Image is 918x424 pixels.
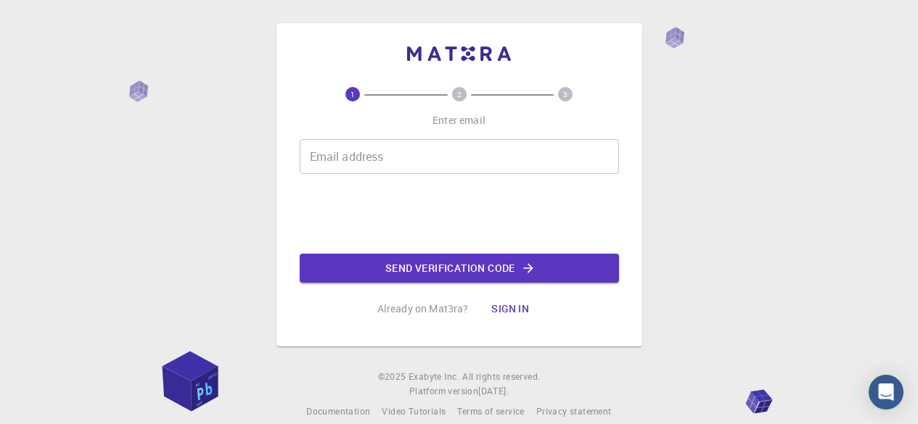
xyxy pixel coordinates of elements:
button: Send verification code [300,254,619,283]
text: 2 [457,89,462,99]
span: Terms of service [457,405,524,417]
p: Already on Mat3ra? [377,302,469,316]
span: All rights reserved. [462,370,540,384]
span: Exabyte Inc. [409,370,459,382]
p: Enter email [433,113,485,128]
span: [DATE] . [478,385,509,396]
a: Video Tutorials [382,404,446,419]
span: Platform version [409,384,478,399]
button: Sign in [480,294,541,323]
text: 3 [563,89,567,99]
span: Documentation [306,405,370,417]
a: Privacy statement [536,404,612,419]
text: 1 [351,89,355,99]
a: [DATE]. [478,384,509,399]
span: Video Tutorials [382,405,446,417]
span: © 2025 [378,370,409,384]
div: Open Intercom Messenger [869,375,903,410]
a: Exabyte Inc. [409,370,459,384]
span: Privacy statement [536,405,612,417]
a: Documentation [306,404,370,419]
a: Terms of service [457,404,524,419]
iframe: reCAPTCHA [349,186,570,242]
